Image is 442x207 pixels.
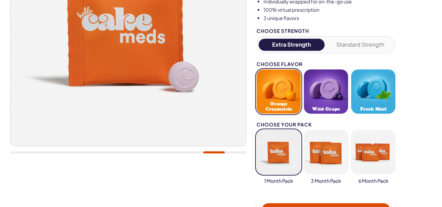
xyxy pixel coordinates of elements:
[311,178,341,185] span: 3 Month Pack
[263,15,432,22] li: 3 unique flavors
[259,39,325,51] button: Extra Strength
[360,106,386,112] span: Fresh Mint
[358,178,388,185] span: 6 Month Pack
[263,7,432,13] li: 100% virtual prescription
[328,39,394,51] button: Standard Strength
[312,106,340,112] span: Wild Grape
[259,101,299,112] span: Orange Creamsicle
[257,28,395,34] div: Choose Strength
[257,122,395,127] div: Choose your pack
[257,62,395,67] div: Choose Flavor
[264,178,293,185] span: 1 Month Pack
